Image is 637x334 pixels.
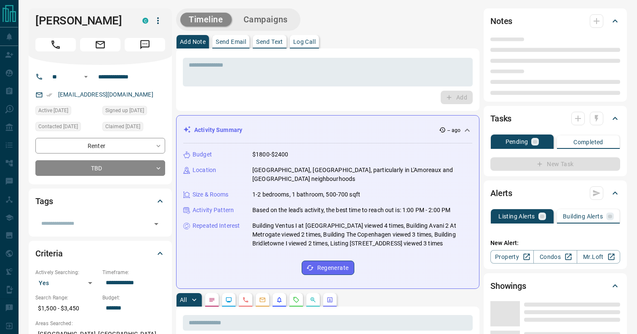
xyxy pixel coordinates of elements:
[35,194,53,208] h2: Tags
[81,72,91,82] button: Open
[490,186,512,200] h2: Alerts
[35,160,165,176] div: TBD
[498,213,535,219] p: Listing Alerts
[150,218,162,230] button: Open
[35,14,130,27] h1: [PERSON_NAME]
[193,221,240,230] p: Repeated Interest
[38,106,68,115] span: Active [DATE]
[80,38,120,51] span: Email
[46,92,52,98] svg: Email Verified
[193,150,212,159] p: Budget
[533,250,577,264] a: Condos
[293,296,300,303] svg: Requests
[302,261,354,275] button: Regenerate
[490,183,620,203] div: Alerts
[35,294,98,302] p: Search Range:
[563,213,603,219] p: Building Alerts
[490,11,620,31] div: Notes
[252,221,472,248] p: Building Ventus I at [GEOGRAPHIC_DATA] viewed 4 times, Building Avani 2 At Metrogate viewed 2 tim...
[180,39,206,45] p: Add Note
[209,296,215,303] svg: Notes
[256,39,283,45] p: Send Text
[105,106,144,115] span: Signed up [DATE]
[490,276,620,296] div: Showings
[35,122,98,134] div: Thu Oct 09 2025
[490,14,512,28] h2: Notes
[276,296,283,303] svg: Listing Alerts
[125,38,165,51] span: Message
[102,106,165,118] div: Sun Oct 05 2025
[35,243,165,264] div: Criteria
[102,122,165,134] div: Sun Oct 05 2025
[180,13,232,27] button: Timeline
[225,296,232,303] svg: Lead Browsing Activity
[193,206,234,215] p: Activity Pattern
[577,250,620,264] a: Mr.Loft
[142,18,148,24] div: condos.ca
[102,269,165,276] p: Timeframe:
[183,122,472,138] div: Activity Summary-- ago
[310,296,316,303] svg: Opportunities
[35,276,98,290] div: Yes
[293,39,316,45] p: Log Call
[490,239,620,248] p: New Alert:
[102,294,165,302] p: Budget:
[252,206,450,215] p: Based on the lead's activity, the best time to reach out is: 1:00 PM - 2:00 PM
[490,279,526,293] h2: Showings
[193,190,229,199] p: Size & Rooms
[35,38,76,51] span: Call
[35,106,98,118] div: Tue Oct 14 2025
[58,91,153,98] a: [EMAIL_ADDRESS][DOMAIN_NAME]
[35,320,165,327] p: Areas Searched:
[252,166,472,183] p: [GEOGRAPHIC_DATA], [GEOGRAPHIC_DATA], particularly in L'Amoreaux and [GEOGRAPHIC_DATA] neighbourh...
[506,139,528,145] p: Pending
[490,108,620,129] div: Tasks
[35,138,165,154] div: Renter
[180,297,187,303] p: All
[105,122,140,131] span: Claimed [DATE]
[490,112,511,125] h2: Tasks
[327,296,333,303] svg: Agent Actions
[490,250,534,264] a: Property
[35,191,165,211] div: Tags
[235,13,296,27] button: Campaigns
[35,302,98,315] p: $1,500 - $3,450
[216,39,246,45] p: Send Email
[447,127,460,134] p: -- ago
[252,190,360,199] p: 1-2 bedrooms, 1 bathroom, 500-700 sqft
[35,269,98,276] p: Actively Searching:
[194,126,242,135] p: Activity Summary
[252,150,288,159] p: $1800-$2400
[35,247,63,260] h2: Criteria
[193,166,216,175] p: Location
[242,296,249,303] svg: Calls
[573,139,603,145] p: Completed
[38,122,78,131] span: Contacted [DATE]
[259,296,266,303] svg: Emails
